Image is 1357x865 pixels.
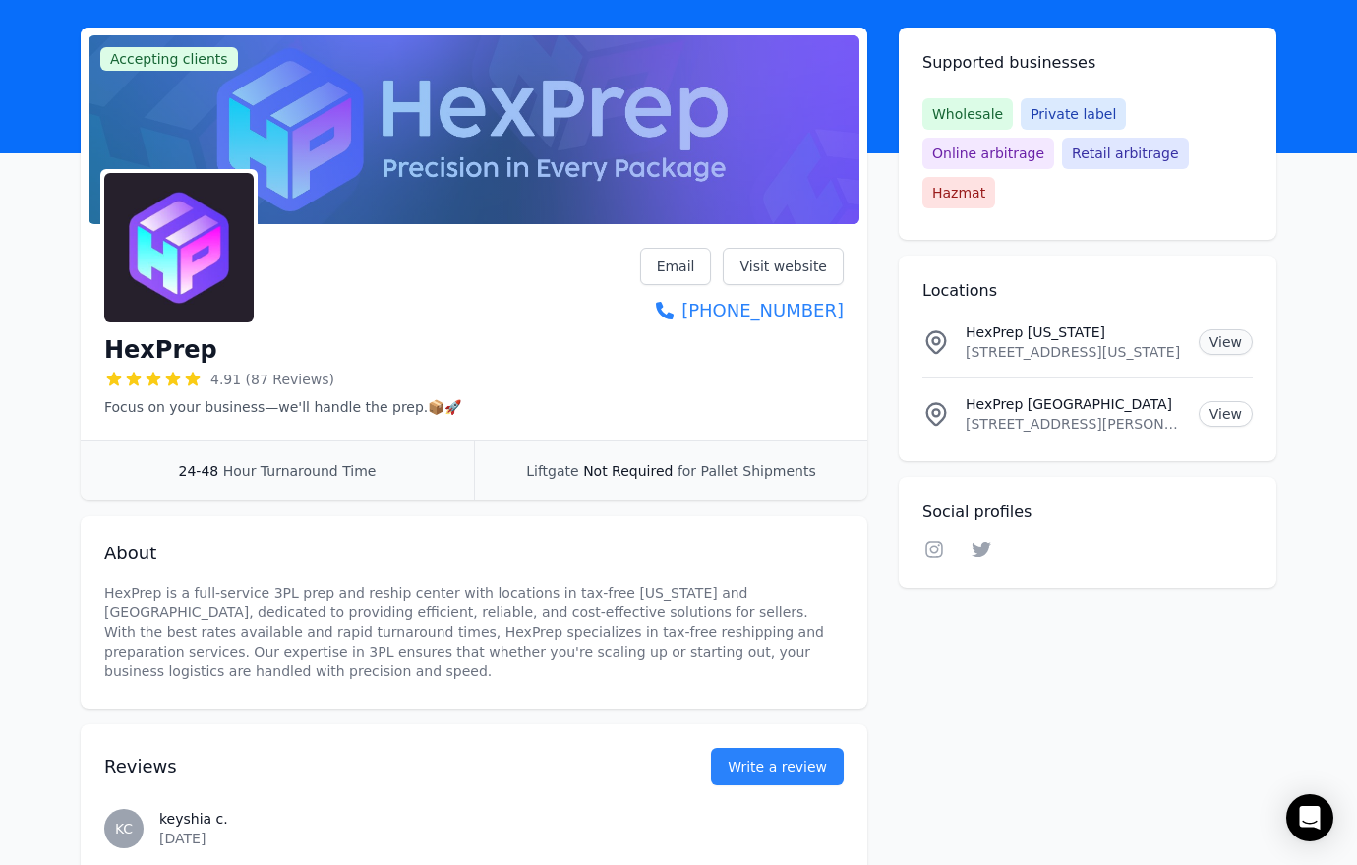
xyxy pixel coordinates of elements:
[583,463,673,479] span: Not Required
[104,583,844,681] p: HexPrep is a full-service 3PL prep and reship center with locations in tax-free [US_STATE] and [G...
[966,322,1183,342] p: HexPrep [US_STATE]
[640,297,844,324] a: [PHONE_NUMBER]
[1199,329,1253,355] a: View
[922,138,1054,169] span: Online arbitrage
[223,463,377,479] span: Hour Turnaround Time
[100,47,238,71] span: Accepting clients
[922,177,995,208] span: Hazmat
[526,463,578,479] span: Liftgate
[104,173,254,322] img: HexPrep
[922,98,1013,130] span: Wholesale
[966,394,1183,414] p: HexPrep [GEOGRAPHIC_DATA]
[115,822,133,836] span: KC
[922,51,1253,75] h2: Supported businesses
[966,414,1183,433] p: [STREET_ADDRESS][PERSON_NAME][US_STATE]
[210,370,334,389] span: 4.91 (87 Reviews)
[159,831,206,846] time: [DATE]
[678,463,816,479] span: for Pallet Shipments
[640,248,712,285] a: Email
[104,397,461,417] p: Focus on your business—we'll handle the prep.📦🚀
[711,748,844,785] a: Write a review
[104,540,844,567] h2: About
[922,500,1253,524] h2: Social profiles
[1199,401,1253,427] a: View
[104,334,217,366] h1: HexPrep
[1062,138,1188,169] span: Retail arbitrage
[159,809,844,829] h3: keyshia c.
[966,342,1183,362] p: [STREET_ADDRESS][US_STATE]
[922,279,1253,303] h2: Locations
[179,463,219,479] span: 24-48
[723,248,844,285] a: Visit website
[104,753,648,780] h2: Reviews
[1286,794,1333,841] div: Open Intercom Messenger
[1021,98,1126,130] span: Private label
